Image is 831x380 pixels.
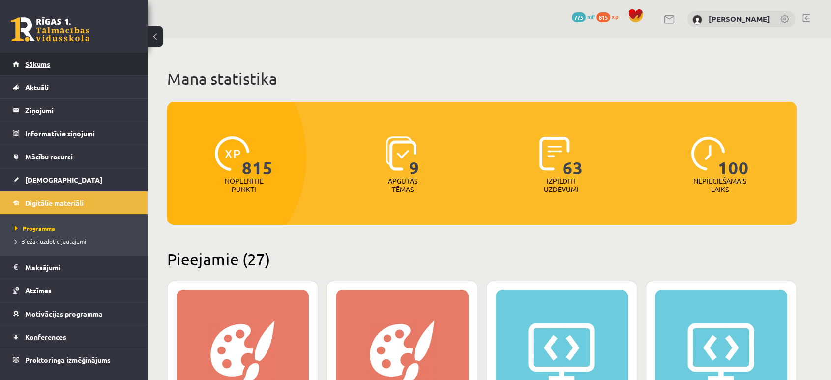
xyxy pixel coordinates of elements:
a: Maksājumi [13,256,135,279]
a: [PERSON_NAME] [709,14,770,24]
a: Rīgas 1. Tālmācības vidusskola [11,17,89,42]
a: 815 xp [596,12,623,20]
span: 775 [572,12,586,22]
span: Mācību resursi [25,152,73,161]
span: Digitālie materiāli [25,198,84,207]
a: Atzīmes [13,279,135,302]
a: Aktuāli [13,76,135,98]
span: 9 [409,136,419,177]
a: Sākums [13,53,135,75]
h1: Mana statistika [167,69,797,89]
a: 775 mP [572,12,595,20]
p: Nepieciešamais laiks [693,177,746,193]
a: [DEMOGRAPHIC_DATA] [13,168,135,191]
a: Proktoringa izmēģinājums [13,348,135,371]
p: Nopelnītie punkti [225,177,264,193]
span: 63 [563,136,583,177]
span: Biežāk uzdotie jautājumi [15,237,86,245]
legend: Informatīvie ziņojumi [25,122,135,145]
p: Apgūtās tēmas [384,177,422,193]
a: Digitālie materiāli [13,191,135,214]
span: Motivācijas programma [25,309,103,318]
img: icon-learned-topics-4a711ccc23c960034f471b6e78daf4a3bad4a20eaf4de84257b87e66633f6470.svg [386,136,416,171]
span: Sākums [25,60,50,68]
legend: Maksājumi [25,256,135,279]
span: 815 [242,136,273,177]
span: mP [587,12,595,20]
a: Informatīvie ziņojumi [13,122,135,145]
a: Konferences [13,325,135,348]
span: 815 [596,12,610,22]
img: icon-xp-0682a9bc20223a9ccc6f5883a126b849a74cddfe5390d2b41b4391c66f2066e7.svg [215,136,249,171]
legend: Ziņojumi [25,99,135,122]
a: Ziņojumi [13,99,135,122]
span: Programma [15,224,55,232]
img: icon-completed-tasks-ad58ae20a441b2904462921112bc710f1caf180af7a3daa7317a5a94f2d26646.svg [539,136,570,171]
p: Izpildīti uzdevumi [542,177,580,193]
span: 100 [718,136,749,177]
a: Programma [15,224,138,233]
span: Konferences [25,332,66,341]
img: icon-clock-7be60019b62300814b6bd22b8e044499b485619524d84068768e800edab66f18.svg [691,136,725,171]
h2: Pieejamie (27) [167,250,797,269]
span: Atzīmes [25,286,52,295]
a: Mācību resursi [13,145,135,168]
span: xp [612,12,618,20]
span: Proktoringa izmēģinājums [25,355,111,364]
span: [DEMOGRAPHIC_DATA] [25,175,102,184]
a: Motivācijas programma [13,302,135,325]
span: Aktuāli [25,83,49,92]
a: Biežāk uzdotie jautājumi [15,237,138,246]
img: Arnolds Mikuličs [692,15,702,25]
